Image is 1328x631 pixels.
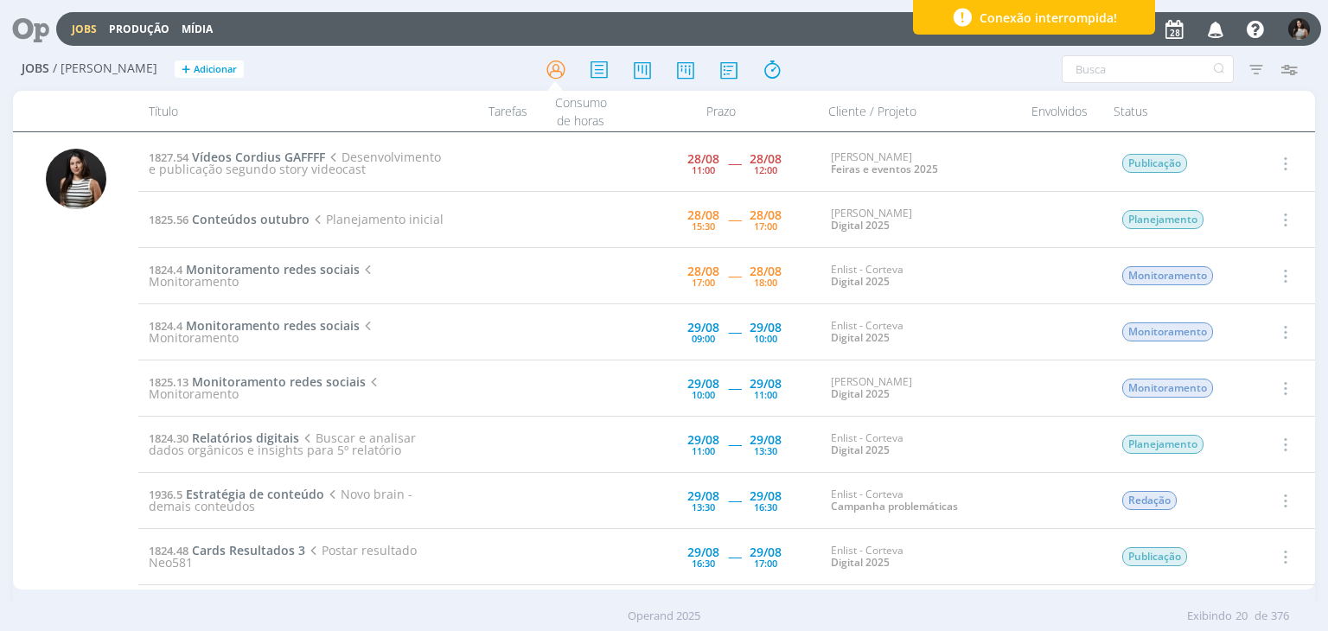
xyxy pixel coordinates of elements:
[831,330,890,345] a: Digital 2025
[149,149,325,165] a: 1827.54Vídeos Cordius GAFFFF
[728,211,741,227] span: -----
[149,261,375,290] span: Monitoramento
[1122,435,1203,454] span: Planejamento
[1255,608,1267,625] span: de
[687,153,719,165] div: 28/08
[831,499,958,513] a: Campanha problemáticas
[831,320,1009,345] div: Enlist - Corteva
[138,91,433,131] div: Título
[186,261,360,277] span: Monitoramento redes sociais
[692,502,715,512] div: 13:30
[149,211,310,227] a: 1825.56Conteúdos outubro
[754,277,777,287] div: 18:00
[1122,547,1187,566] span: Publicação
[1271,608,1289,625] span: 376
[149,486,324,502] a: 1936.5Estratégia de conteúdo
[818,91,1017,131] div: Cliente / Projeto
[1187,608,1232,625] span: Exibindo
[750,153,782,165] div: 28/08
[687,378,719,390] div: 29/08
[692,221,715,231] div: 15:30
[831,218,890,233] a: Digital 2025
[754,446,777,456] div: 13:30
[692,277,715,287] div: 17:00
[831,555,890,570] a: Digital 2025
[149,374,188,390] span: 1825.13
[728,155,741,171] span: -----
[175,61,244,79] button: +Adicionar
[149,486,412,514] span: Novo brain - demais conteúdos
[750,265,782,277] div: 28/08
[754,390,777,399] div: 11:00
[149,212,188,227] span: 1825.56
[149,318,182,334] span: 1824.4
[149,487,182,502] span: 1936.5
[728,548,741,564] span: -----
[1122,322,1213,341] span: Monitoramento
[434,91,538,131] div: Tarefas
[22,61,49,76] span: Jobs
[310,211,443,227] span: Planejamento inicial
[72,22,97,36] a: Jobs
[687,265,719,277] div: 28/08
[149,150,188,165] span: 1827.54
[687,209,719,221] div: 28/08
[831,443,890,457] a: Digital 2025
[104,22,175,36] button: Produção
[192,430,299,446] span: Relatórios digitais
[149,373,381,402] span: Monitoramento
[149,542,416,570] span: Postar resultado Neo581
[149,430,299,446] a: 1824.30Relatórios digitais
[192,373,366,390] span: Monitoramento redes sociais
[728,492,741,508] span: -----
[1103,91,1250,131] div: Status
[831,264,1009,289] div: Enlist - Corteva
[149,430,188,446] span: 1824.30
[687,546,719,558] div: 29/08
[182,22,213,36] a: Mídia
[728,323,741,340] span: -----
[109,22,169,36] a: Produção
[176,22,218,36] button: Mídia
[192,149,325,165] span: Vídeos Cordius GAFFFF
[728,267,741,284] span: -----
[750,434,782,446] div: 29/08
[750,546,782,558] div: 29/08
[1288,18,1310,40] img: C
[831,386,890,401] a: Digital 2025
[149,543,188,558] span: 1824.48
[687,490,719,502] div: 29/08
[750,378,782,390] div: 29/08
[624,91,818,131] div: Prazo
[831,207,1009,233] div: [PERSON_NAME]
[1062,55,1234,83] input: Busca
[750,490,782,502] div: 29/08
[831,274,890,289] a: Digital 2025
[687,322,719,334] div: 29/08
[53,61,157,76] span: / [PERSON_NAME]
[831,151,1009,176] div: [PERSON_NAME]
[687,434,719,446] div: 29/08
[149,261,360,277] a: 1824.4Monitoramento redes sociais
[754,558,777,568] div: 17:00
[186,486,324,502] span: Estratégia de conteúdo
[1122,266,1213,285] span: Monitoramento
[192,211,310,227] span: Conteúdos outubro
[149,542,305,558] a: 1824.48Cards Resultados 3
[754,502,777,512] div: 16:30
[750,209,782,221] div: 28/08
[728,379,741,396] span: -----
[1122,154,1187,173] span: Publicação
[149,430,415,458] span: Buscar e analisar dados orgânicos e insights para 5º relatório
[186,317,360,334] span: Monitoramento redes sociais
[1122,379,1213,398] span: Monitoramento
[1017,91,1103,131] div: Envolvidos
[538,91,624,131] div: Consumo de horas
[754,165,777,175] div: 12:00
[192,542,305,558] span: Cards Resultados 3
[728,436,741,452] span: -----
[149,149,440,177] span: Desenvolvimento e publicação segundo story videocast
[754,221,777,231] div: 17:00
[831,376,1009,401] div: [PERSON_NAME]
[692,334,715,343] div: 09:00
